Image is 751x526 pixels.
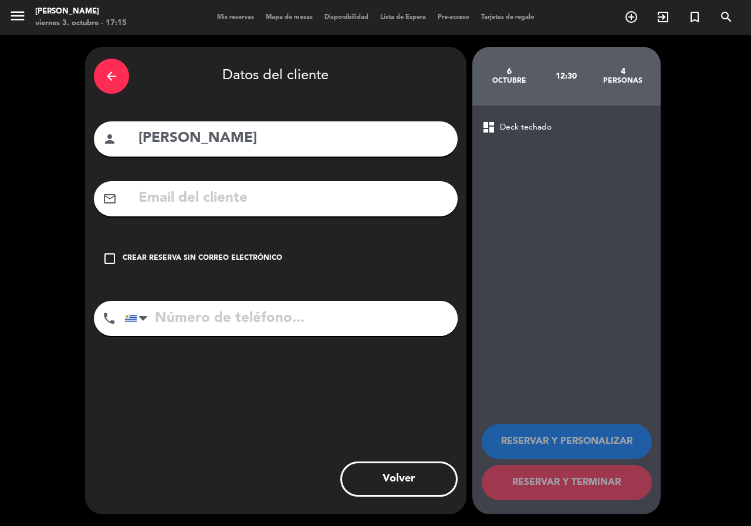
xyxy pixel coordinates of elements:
input: Email del cliente [137,186,449,211]
span: Tarjetas de regalo [475,14,540,21]
i: exit_to_app [656,10,670,24]
div: [PERSON_NAME] [35,6,127,18]
span: Pre-acceso [432,14,475,21]
i: mail_outline [103,192,117,206]
div: Uruguay: +598 [125,301,152,335]
div: Datos del cliente [94,56,458,97]
button: Volver [340,461,458,497]
span: dashboard [482,120,496,134]
i: turned_in_not [688,10,702,24]
span: Lista de Espera [374,14,432,21]
span: Deck techado [500,121,552,134]
i: menu [9,7,26,25]
div: viernes 3. octubre - 17:15 [35,18,127,29]
button: RESERVAR Y TERMINAR [482,465,652,500]
div: personas [594,76,651,86]
button: RESERVAR Y PERSONALIZAR [482,424,652,459]
span: Mapa de mesas [260,14,319,21]
div: 4 [594,67,651,76]
i: phone [102,311,116,325]
button: menu [9,7,26,29]
i: person [103,132,117,146]
i: add_circle_outline [624,10,638,24]
span: Mis reservas [211,14,260,21]
div: octubre [481,76,538,86]
i: arrow_back [104,69,119,83]
span: Disponibilidad [319,14,374,21]
input: Nombre del cliente [137,127,449,151]
i: search [719,10,733,24]
div: 12:30 [537,56,594,97]
div: 6 [481,67,538,76]
input: Número de teléfono... [124,301,458,336]
i: check_box_outline_blank [103,252,117,266]
div: Crear reserva sin correo electrónico [123,253,282,264]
